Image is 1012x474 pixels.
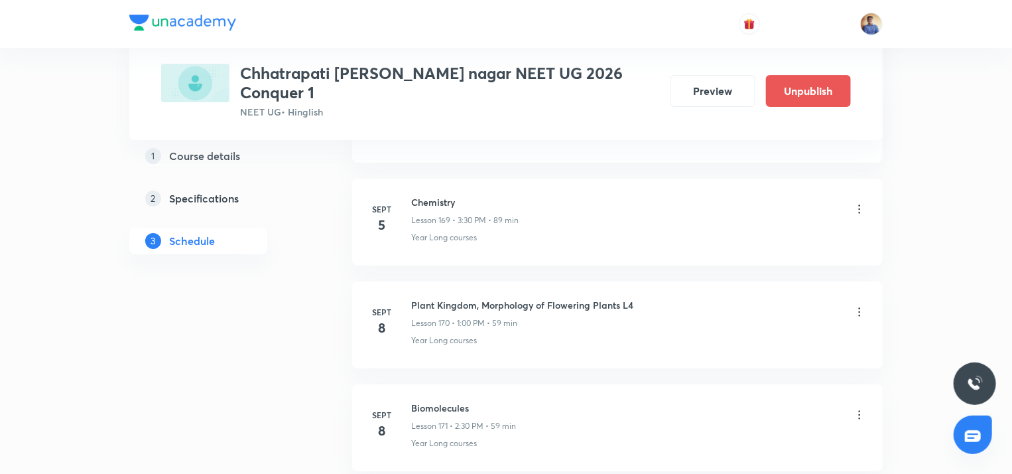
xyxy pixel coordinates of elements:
[411,298,633,312] h6: Plant Kingdom, Morphology of Flowering Plants L4
[411,317,517,329] p: Lesson 170 • 1:00 PM • 59 min
[369,421,395,441] h4: 8
[240,105,660,119] p: NEET UG • Hinglish
[860,13,883,35] img: Bhushan BM
[670,75,755,107] button: Preview
[411,420,516,432] p: Lesson 171 • 2:30 PM • 59 min
[129,15,236,31] img: Company Logo
[411,437,477,449] p: Year Long courses
[145,148,161,164] p: 1
[411,232,477,244] p: Year Long courses
[967,376,983,392] img: ttu
[161,64,229,102] img: 63FDB374-0A13-4293-8F88-EF0A9BA56DEC_plus.png
[240,64,660,102] h3: Chhatrapati [PERSON_NAME] nagar NEET UG 2026 Conquer 1
[766,75,851,107] button: Unpublish
[129,185,310,212] a: 2Specifications
[169,148,240,164] h5: Course details
[743,18,755,30] img: avatar
[169,233,215,249] h5: Schedule
[411,214,519,226] p: Lesson 169 • 3:30 PM • 89 min
[369,215,395,235] h4: 5
[411,335,477,347] p: Year Long courses
[369,203,395,215] h6: Sept
[411,401,516,415] h6: Biomolecules
[129,143,310,169] a: 1Course details
[169,191,239,206] h5: Specifications
[145,233,161,249] p: 3
[369,306,395,318] h6: Sept
[369,409,395,421] h6: Sept
[129,15,236,34] a: Company Logo
[145,191,161,206] p: 2
[739,13,760,35] button: avatar
[369,318,395,338] h4: 8
[411,195,519,209] h6: Chemistry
